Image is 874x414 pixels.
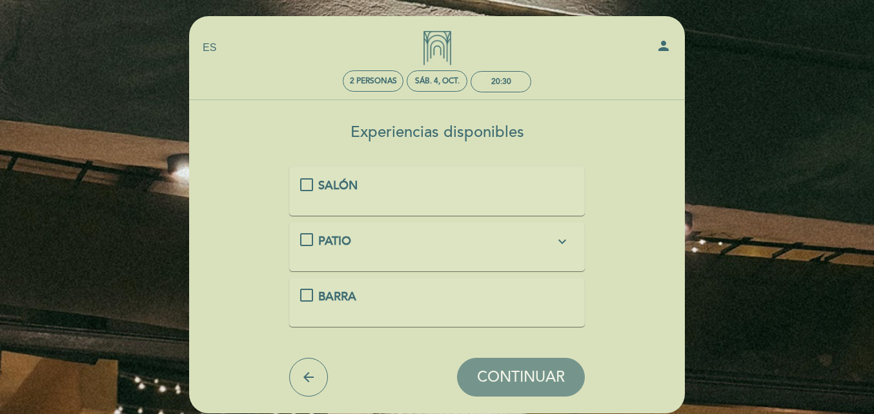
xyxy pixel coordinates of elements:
[351,123,524,141] span: Experiencias disponibles
[300,178,574,194] md-checkbox: SALÓN
[289,358,328,397] button: arrow_back
[656,38,671,58] button: person
[491,77,511,87] div: 20:30
[300,233,574,250] md-checkbox: PATIO expand_more Mesas bajo el alero con calefacción
[318,178,358,192] span: SALÓN
[356,30,518,66] a: Casa [PERSON_NAME]
[318,289,356,304] span: BARRA
[554,234,570,249] i: expand_more
[301,369,316,385] i: arrow_back
[318,234,351,248] span: PATIO
[656,38,671,54] i: person
[551,233,574,250] button: expand_more
[457,358,585,397] button: CONTINUAR
[350,76,397,86] span: 2 personas
[300,289,574,305] md-checkbox: BARRA
[415,76,460,86] div: sáb. 4, oct.
[477,368,565,386] span: CONTINUAR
